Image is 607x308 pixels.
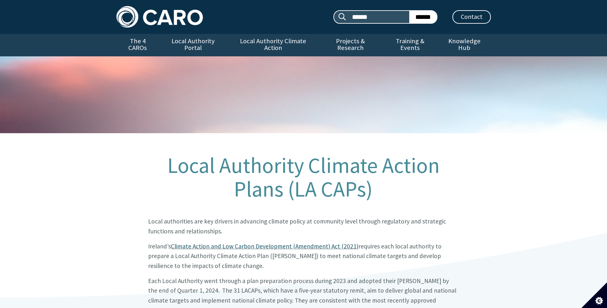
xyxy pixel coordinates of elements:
[382,34,438,56] a: Training & Events
[581,282,607,308] button: Set cookie preferences
[319,34,382,56] a: Projects & Research
[438,34,491,56] a: Knowledge Hub
[159,34,228,56] a: Local Authority Portal
[148,154,459,201] h1: Local Authority Climate Action Plans (LA CAPs)
[116,34,159,56] a: The 4 CAROs
[148,242,442,269] big: Ireland’s requires each local authority to prepare a Local Authority Climate Action Plan ([PERSON...
[116,6,203,28] img: Caro logo
[148,217,446,235] big: Local authorities are key drivers in advancing climate policy at community level through regulato...
[228,34,319,56] a: Local Authority Climate Action
[452,10,491,24] a: Contact
[171,242,358,250] a: Climate Action and Low Carbon Development (Amendment) Act (2021)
